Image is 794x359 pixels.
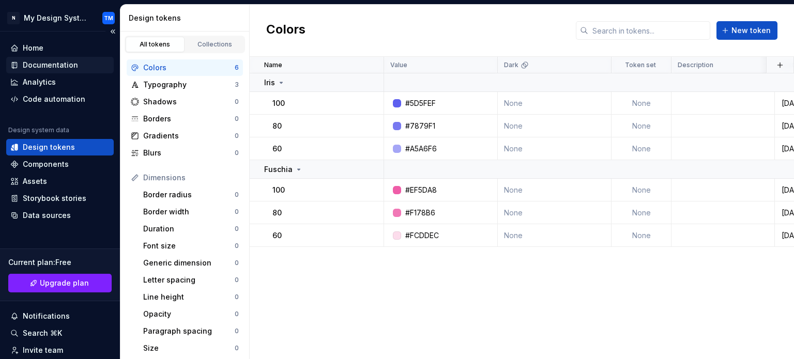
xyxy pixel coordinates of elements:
div: 0 [235,293,239,301]
div: Analytics [23,77,56,87]
a: Duration0 [139,221,243,237]
a: Paragraph spacing0 [139,323,243,339]
td: None [498,115,612,137]
div: 0 [235,310,239,318]
span: New token [731,25,771,36]
a: Assets [6,173,114,190]
div: Gradients [143,131,235,141]
button: Collapse sidebar [105,24,120,39]
div: Code automation [23,94,85,104]
p: Token set [625,61,656,69]
div: Borders [143,114,235,124]
a: Components [6,156,114,173]
div: 0 [235,276,239,284]
div: Size [143,343,235,353]
p: Iris [264,77,275,88]
h2: Colors [266,21,306,40]
td: None [498,201,612,224]
div: 0 [235,225,239,233]
a: Opacity0 [139,306,243,322]
div: 0 [235,208,239,216]
a: Borders0 [127,111,243,127]
div: #A5A6F6 [405,144,437,154]
a: Colors6 [127,59,243,76]
div: Blurs [143,148,235,158]
td: None [612,201,671,224]
div: 0 [235,98,239,106]
div: 0 [235,149,239,157]
div: Border width [143,207,235,217]
a: Size0 [139,340,243,356]
div: Assets [23,176,47,186]
a: Generic dimension0 [139,255,243,271]
p: Name [264,61,282,69]
div: Design system data [8,126,69,134]
div: Border radius [143,190,235,200]
div: 0 [235,327,239,335]
a: Data sources [6,207,114,224]
div: Duration [143,224,235,234]
div: Components [23,159,69,169]
a: Upgrade plan [8,274,112,292]
div: Collections [189,40,241,49]
td: None [612,179,671,201]
div: Letter spacing [143,275,235,285]
div: Design tokens [23,142,75,152]
a: Documentation [6,57,114,73]
p: 100 [272,185,285,195]
a: Home [6,40,114,56]
div: Notifications [23,311,70,321]
div: 0 [235,191,239,199]
p: Value [390,61,407,69]
a: Invite team [6,342,114,358]
a: Analytics [6,74,114,90]
p: Dark [504,61,518,69]
p: 60 [272,144,282,154]
div: Dimensions [143,173,239,183]
div: Design tokens [129,13,245,23]
div: Shadows [143,97,235,107]
td: None [612,224,671,247]
div: Line height [143,292,235,302]
a: Storybook stories [6,190,114,207]
div: Current plan : Free [8,257,112,268]
div: Opacity [143,309,235,319]
td: None [612,137,671,160]
p: 80 [272,208,282,218]
div: Paragraph spacing [143,326,235,336]
div: Data sources [23,210,71,221]
div: 0 [235,242,239,250]
a: Border radius0 [139,186,243,203]
button: Notifications [6,308,114,324]
div: Search ⌘K [23,328,62,338]
div: 0 [235,259,239,267]
a: Line height0 [139,289,243,305]
div: 0 [235,132,239,140]
a: Design tokens [6,139,114,155]
div: #5D5FEF [405,98,436,108]
p: Fuschia [264,164,293,175]
a: Border width0 [139,204,243,220]
td: None [612,92,671,115]
div: 3 [235,81,239,89]
div: Colors [143,63,235,73]
button: NMy Design SystemTM [2,7,118,29]
div: 0 [235,115,239,123]
div: 0 [235,344,239,352]
div: Generic dimension [143,258,235,268]
input: Search in tokens... [588,21,710,40]
a: Typography3 [127,76,243,93]
a: Font size0 [139,238,243,254]
p: 80 [272,121,282,131]
div: Font size [143,241,235,251]
p: Description [678,61,713,69]
div: N [7,12,20,24]
a: Letter spacing0 [139,272,243,288]
div: Typography [143,80,235,90]
td: None [612,115,671,137]
td: None [498,92,612,115]
div: Home [23,43,43,53]
p: 60 [272,230,282,241]
div: Documentation [23,60,78,70]
td: None [498,224,612,247]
